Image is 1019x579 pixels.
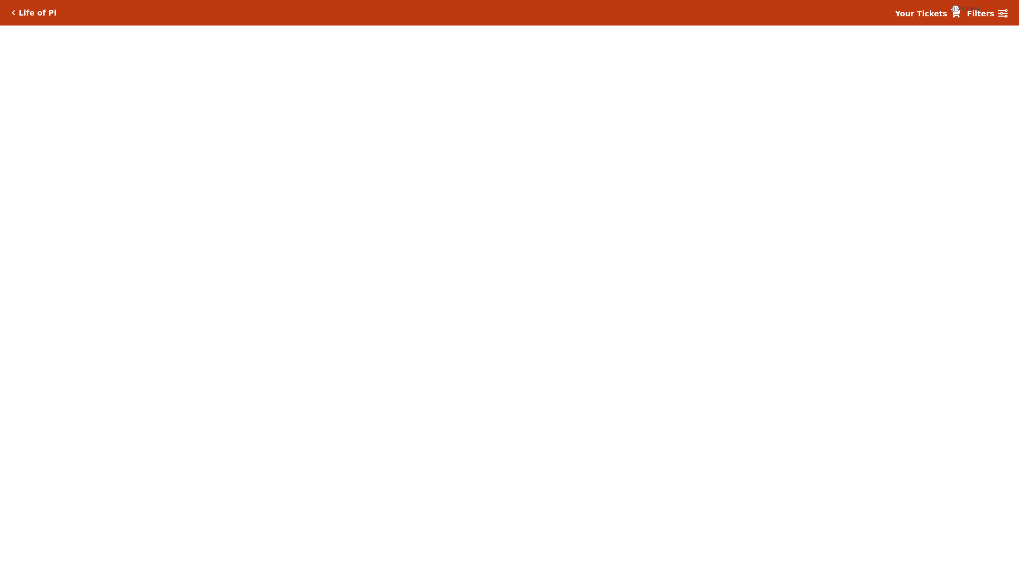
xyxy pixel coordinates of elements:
[895,8,960,20] a: Your Tickets {{cartCount}}
[19,8,57,18] h5: Life of Pi
[967,8,1007,20] a: Filters
[895,9,947,18] strong: Your Tickets
[12,10,15,16] a: Click here to go back to filters
[967,9,994,18] strong: Filters
[952,5,959,12] span: {{cartCount}}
